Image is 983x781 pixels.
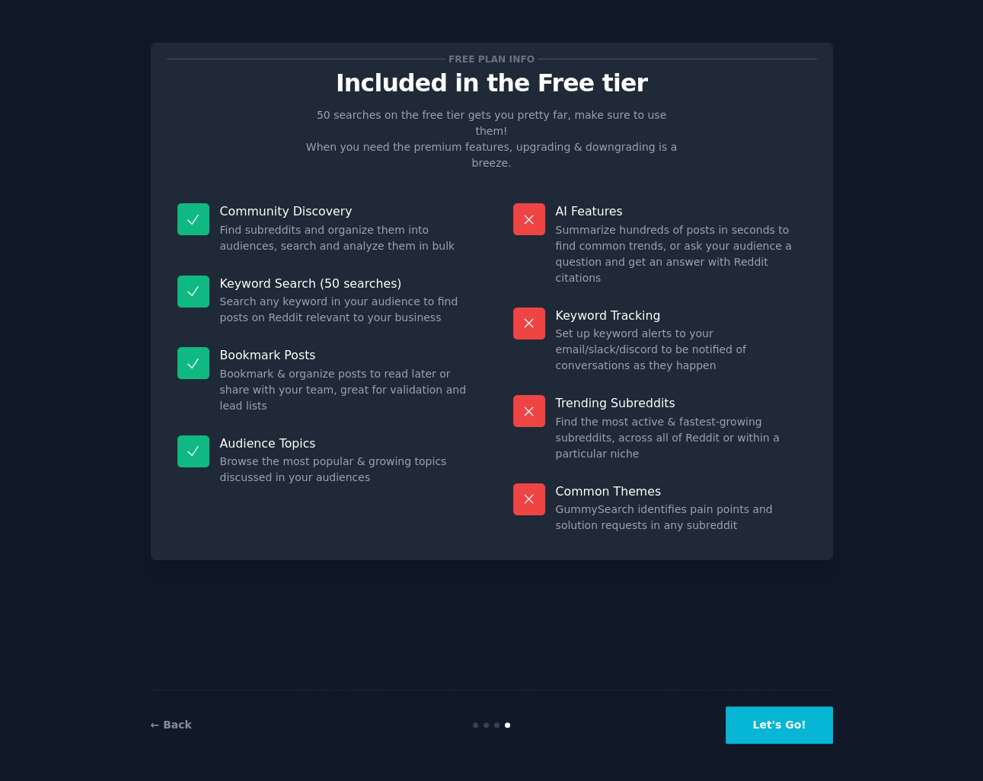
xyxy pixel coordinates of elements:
dd: Find subreddits and organize them into audiences, search and analyze them in bulk [220,222,471,254]
dd: Find the most active & fastest-growing subreddits, across all of Reddit or within a particular niche [556,414,806,462]
p: Keyword Search (50 searches) [220,276,471,292]
p: 50 searches on the free tier gets you pretty far, make sure to use them! When you need the premiu... [300,107,684,171]
p: Community Discovery [220,203,471,219]
p: Common Themes [556,483,806,499]
dd: Summarize hundreds of posts in seconds to find common trends, or ask your audience a question and... [556,222,806,286]
dd: Bookmark & organize posts to read later or share with your team, great for validation and lead lists [220,366,471,414]
span: Free plan info [445,51,537,67]
p: AI Features [556,203,806,219]
a: ← Back [151,719,192,731]
p: Bookmark Posts [220,347,471,363]
button: Let's Go! [726,706,832,744]
dd: Search any keyword in your audience to find posts on Reddit relevant to your business [220,294,471,326]
p: Keyword Tracking [556,308,806,324]
p: Trending Subreddits [556,395,806,411]
p: Audience Topics [220,435,471,451]
dd: Set up keyword alerts to your email/slack/discord to be notified of conversations as they happen [556,326,806,374]
dd: Browse the most popular & growing topics discussed in your audiences [220,454,471,486]
dd: GummySearch identifies pain points and solution requests in any subreddit [556,502,806,534]
p: Included in the Free tier [167,70,817,97]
